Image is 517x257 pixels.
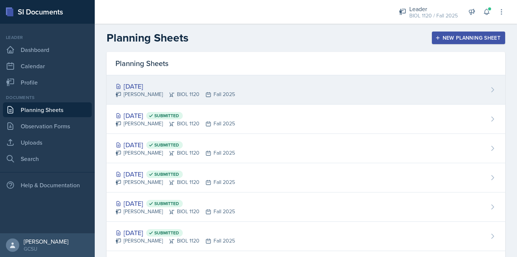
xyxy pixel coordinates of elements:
[107,31,188,45] h2: Planning Sheets
[115,228,235,238] div: [DATE]
[3,102,92,117] a: Planning Sheets
[107,52,505,75] div: Planning Sheets
[3,94,92,101] div: Documents
[154,142,179,148] span: Submitted
[3,178,92,192] div: Help & Documentation
[24,245,68,253] div: GCSU
[115,169,235,179] div: [DATE]
[3,135,92,150] a: Uploads
[154,230,179,236] span: Submitted
[115,237,235,245] div: [PERSON_NAME] BIOL 1120 Fall 2025
[154,171,179,177] span: Submitted
[115,208,235,215] div: [PERSON_NAME] BIOL 1120 Fall 2025
[107,105,505,134] a: [DATE] Submitted [PERSON_NAME]BIOL 1120Fall 2025
[115,149,235,157] div: [PERSON_NAME] BIOL 1120 Fall 2025
[115,120,235,128] div: [PERSON_NAME] BIOL 1120 Fall 2025
[409,4,458,13] div: Leader
[3,151,92,166] a: Search
[107,192,505,222] a: [DATE] Submitted [PERSON_NAME]BIOL 1120Fall 2025
[409,12,458,20] div: BIOL 1120 / Fall 2025
[107,134,505,163] a: [DATE] Submitted [PERSON_NAME]BIOL 1120Fall 2025
[115,178,235,186] div: [PERSON_NAME] BIOL 1120 Fall 2025
[3,59,92,73] a: Calendar
[107,75,505,105] a: [DATE] [PERSON_NAME]BIOL 1120Fall 2025
[115,90,235,98] div: [PERSON_NAME] BIOL 1120 Fall 2025
[115,198,235,208] div: [DATE]
[432,32,505,44] button: New Planning Sheet
[115,140,235,150] div: [DATE]
[107,163,505,192] a: [DATE] Submitted [PERSON_NAME]BIOL 1120Fall 2025
[3,75,92,90] a: Profile
[154,201,179,207] span: Submitted
[115,111,235,121] div: [DATE]
[154,113,179,119] span: Submitted
[437,35,500,41] div: New Planning Sheet
[3,119,92,134] a: Observation Forms
[115,81,235,91] div: [DATE]
[24,238,68,245] div: [PERSON_NAME]
[3,34,92,41] div: Leader
[3,42,92,57] a: Dashboard
[107,222,505,251] a: [DATE] Submitted [PERSON_NAME]BIOL 1120Fall 2025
